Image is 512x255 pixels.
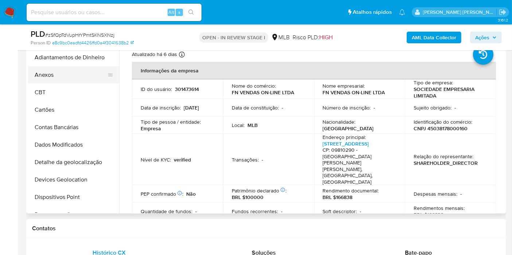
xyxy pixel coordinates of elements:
[360,208,361,215] p: -
[499,8,507,16] a: Sair
[28,84,119,101] button: CBT
[28,136,119,154] button: Dados Modificados
[31,40,51,46] b: Person ID
[141,125,161,132] p: Empresa
[174,156,191,163] p: verified
[323,83,365,89] p: Nome empresarial :
[323,147,394,185] h4: CP: 09810290 - [GEOGRAPHIC_DATA][PERSON_NAME][PERSON_NAME], [GEOGRAPHIC_DATA], [GEOGRAPHIC_DATA]
[168,9,174,16] span: Alt
[232,89,294,96] p: FN VENDAS ON-LINE LTDA
[199,32,268,43] p: OPEN - IN REVIEW STAGE I
[247,122,258,128] p: MLB
[414,211,443,218] p: BRL $166838
[407,32,461,43] button: AML Data Collector
[232,208,278,215] p: Fundos recorrentes :
[186,191,196,197] p: Não
[414,79,453,86] p: Tipo de empresa :
[141,104,181,111] p: Data de inscrição :
[414,160,478,166] p: SHAREHOLDER_DIRECTOR
[28,188,119,206] button: Dispositivos Point
[414,119,472,125] p: Identificação do comércio :
[414,153,473,160] p: Relação do representante :
[232,156,259,163] p: Transações :
[282,104,283,111] p: -
[28,171,119,188] button: Devices Geolocation
[52,40,134,46] a: e8c9bc0eadfd4426ffd0a4f3041638b2
[232,187,286,194] p: Patrimônio declarado :
[132,62,496,79] th: Informações da empresa
[184,104,199,111] p: [DATE]
[399,9,405,15] a: Notificações
[412,32,456,43] b: AML Data Collector
[374,104,375,111] p: -
[28,49,119,66] button: Adiantamentos de Dinheiro
[323,119,356,125] p: Nacionalidade :
[141,119,201,125] p: Tipo de pessoa / entidade :
[132,51,177,58] p: Atualizado há 6 dias
[414,86,484,99] p: SOCIEDADE EMPRESARIA LIMITADA
[184,7,199,17] button: search-icon
[28,154,119,171] button: Detalhe da geolocalização
[232,194,263,200] p: BRL $100000
[323,194,353,200] p: BRL $166838
[232,83,276,89] p: Nome do comércio :
[414,125,468,132] p: CNPJ 45038178000160
[475,32,489,43] span: Ações
[414,205,465,211] p: Rendimentos mensais :
[28,101,119,119] button: Cartões
[141,191,183,197] p: PEP confirmado :
[232,122,245,128] p: Local :
[323,134,366,140] p: Endereço principal :
[32,225,500,232] h1: Contatos
[414,104,452,111] p: Sujeito obrigado :
[353,8,392,16] span: Atalhos rápidos
[498,17,508,23] span: 3.161.2
[195,208,197,215] p: -
[470,32,502,43] button: Ações
[175,86,199,92] p: 301473614
[262,156,263,163] p: -
[45,31,114,39] span: # zSfQpTdVupHrYPmtSKNSXNzj
[141,208,192,215] p: Quantidade de fundos :
[460,191,462,197] p: -
[141,156,171,163] p: Nível de KYC :
[323,104,371,111] p: Número de inscrição :
[141,86,172,92] p: ID do usuário :
[323,208,357,215] p: Soft descriptor :
[178,9,180,16] span: s
[232,104,279,111] p: Data de constituição :
[423,9,497,16] p: igor.silva@mercadolivre.com
[271,33,290,41] div: MLB
[27,8,202,17] input: Pesquise usuários ou casos...
[454,104,456,111] p: -
[323,140,369,147] a: [STREET_ADDRESS]
[31,28,45,40] b: PLD
[293,33,333,41] span: Risco PLD:
[281,208,282,215] p: -
[414,191,457,197] p: Despesas mensais :
[323,89,385,96] p: FN VENDAS ON-LINE LTDA
[323,125,374,132] p: [GEOGRAPHIC_DATA]
[28,66,113,84] button: Anexos
[28,206,119,223] button: Documentação
[28,119,119,136] button: Contas Bancárias
[319,33,333,41] span: HIGH
[323,187,379,194] p: Rendimento documental :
